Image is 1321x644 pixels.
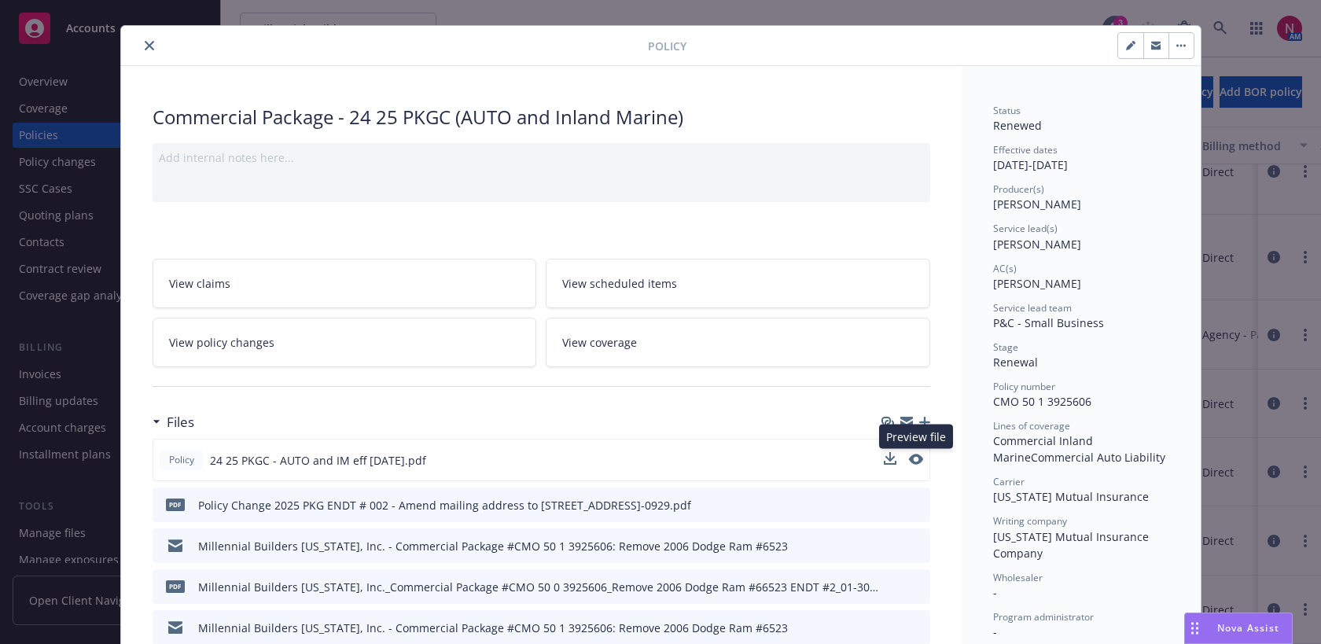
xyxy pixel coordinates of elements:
button: preview file [910,497,924,513]
button: download file [885,538,897,554]
div: [DATE] - [DATE] [993,143,1169,173]
span: Effective dates [993,143,1058,156]
div: Commercial Package - 24 25 PKGC (AUTO and Inland Marine) [153,104,930,131]
span: P&C - Small Business [993,315,1104,330]
span: Lines of coverage [993,419,1070,432]
a: View coverage [546,318,930,367]
a: View scheduled items [546,259,930,308]
span: Stage [993,340,1018,354]
span: 24 25 PKGC - AUTO and IM eff [DATE].pdf [210,452,426,469]
button: download file [884,452,896,469]
span: AC(s) [993,262,1017,275]
button: download file [885,579,897,595]
span: Service lead team [993,301,1072,315]
span: Service lead(s) [993,222,1058,235]
a: View policy changes [153,318,537,367]
span: CMO 50 1 3925606 [993,394,1091,409]
span: Renewed [993,118,1042,133]
button: preview file [910,579,924,595]
a: View claims [153,259,537,308]
span: [PERSON_NAME] [993,197,1081,212]
button: Nova Assist [1184,613,1293,644]
button: close [140,36,159,55]
div: Files [153,412,194,432]
span: Wholesaler [993,571,1043,584]
span: View coverage [562,334,637,351]
span: - [993,624,997,639]
span: Renewal [993,355,1038,370]
button: download file [885,620,897,636]
span: [US_STATE] Mutual Insurance [993,489,1149,504]
span: [PERSON_NAME] [993,237,1081,252]
div: Policy Change 2025 PKG ENDT # 002 - Amend mailing address to [STREET_ADDRESS]-0929.pdf [198,497,691,513]
span: Policy number [993,380,1055,393]
span: Status [993,104,1021,117]
span: View policy changes [169,334,274,351]
div: Add internal notes here... [159,149,924,166]
span: Policy [166,453,197,467]
span: pdf [166,580,185,592]
span: Commercial Auto Liability [1031,450,1165,465]
div: Preview file [879,425,953,449]
span: Writing company [993,514,1067,528]
span: Producer(s) [993,182,1044,196]
span: Carrier [993,475,1025,488]
button: preview file [909,452,923,469]
span: View claims [169,275,230,292]
h3: Files [167,412,194,432]
div: Millennial Builders [US_STATE], Inc. - Commercial Package #CMO 50 1 3925606: Remove 2006 Dodge Ra... [198,620,788,636]
div: Drag to move [1185,613,1205,643]
button: preview file [909,454,923,465]
span: [US_STATE] Mutual Insurance Company [993,529,1152,561]
span: - [993,585,997,600]
button: preview file [910,538,924,554]
button: download file [885,497,897,513]
span: pdf [166,499,185,510]
div: Millennial Builders [US_STATE], Inc. - Commercial Package #CMO 50 1 3925606: Remove 2006 Dodge Ra... [198,538,788,554]
span: View scheduled items [562,275,677,292]
button: preview file [910,620,924,636]
span: Program administrator [993,610,1094,624]
button: download file [884,452,896,465]
span: Commercial Inland Marine [993,433,1096,465]
span: Policy [648,38,686,54]
span: [PERSON_NAME] [993,276,1081,291]
div: Millennial Builders [US_STATE], Inc._Commercial Package #CMO 50 0 3925606_Remove 2006 Dodge Ram #... [198,579,878,595]
span: Nova Assist [1217,621,1279,635]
